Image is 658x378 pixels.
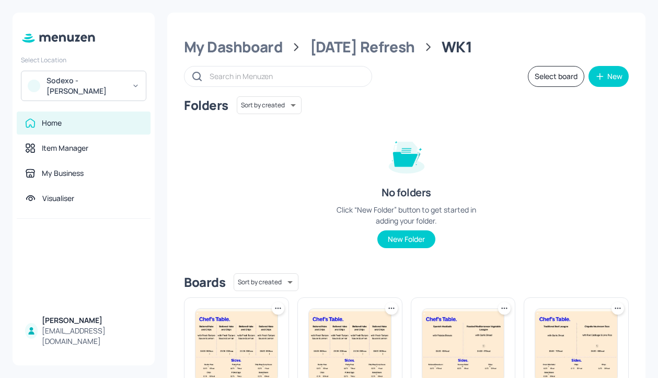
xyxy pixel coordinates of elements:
[528,66,584,87] button: Select board
[42,193,74,204] div: Visualiser
[377,230,435,248] button: New Folder
[588,66,629,87] button: New
[234,272,298,293] div: Sort by created
[42,118,62,128] div: Home
[184,97,228,114] div: Folders
[42,326,142,347] div: [EMAIL_ADDRESS][DOMAIN_NAME]
[47,75,125,96] div: Sodexo - [PERSON_NAME]
[184,274,225,291] div: Boards
[210,69,361,84] input: Search in Menuzen
[237,95,302,116] div: Sort by created
[607,73,622,80] div: New
[42,143,88,153] div: Item Manager
[442,38,472,57] div: WK1
[310,38,415,57] div: [DATE] Refresh
[382,185,431,200] div: No folders
[328,204,485,226] div: Click “New Folder” button to get started in adding your folder.
[380,129,433,181] img: folder-empty
[21,55,146,64] div: Select Location
[184,38,283,57] div: My Dashboard
[42,168,84,179] div: My Business
[42,315,142,326] div: [PERSON_NAME]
